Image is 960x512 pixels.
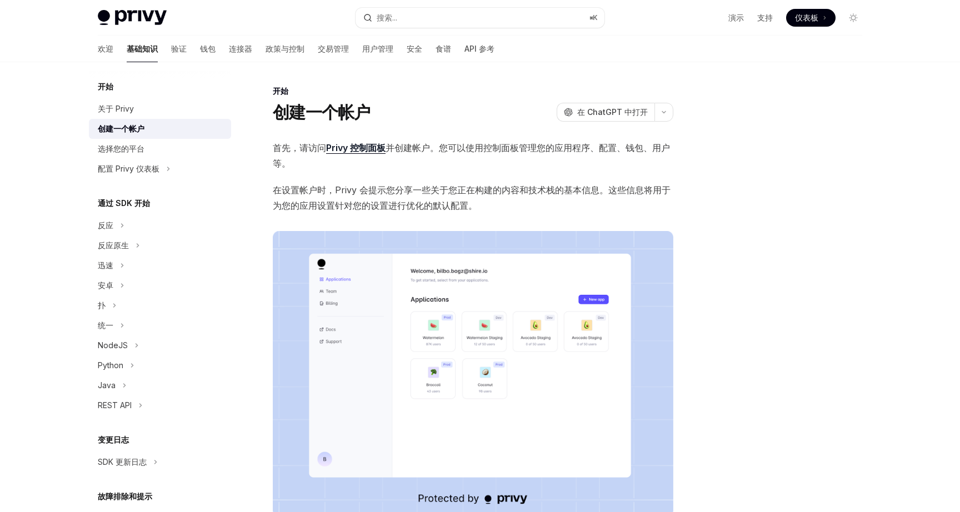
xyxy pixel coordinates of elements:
font: 连接器 [229,44,252,53]
font: 配置 Privy 仪表板 [98,164,159,173]
a: 创建一个帐户 [89,119,231,139]
font: 搜索... [377,13,397,22]
button: 搜索...⌘K [356,8,604,28]
font: ⌘ [589,13,593,22]
a: 食谱 [436,36,451,62]
font: 开始 [98,82,113,91]
font: K [593,13,598,22]
font: 基础知识 [127,44,158,53]
font: 验证 [171,44,187,53]
img: 灯光标志 [98,10,167,26]
a: 连接器 [229,36,252,62]
a: 仪表板 [786,9,836,27]
font: 迅速 [98,260,113,270]
font: Privy 控制面板 [326,142,386,153]
a: 钱包 [200,36,216,62]
a: 选择您的平台 [89,139,231,159]
a: Privy 控制面板 [326,142,386,154]
font: 反应 [98,220,113,230]
a: 交易管理 [318,36,349,62]
font: API 参考 [464,44,494,53]
a: 欢迎 [98,36,113,62]
font: SDK 更新日志 [98,457,147,466]
a: 安全 [407,36,422,62]
font: 支持 [757,13,773,22]
font: REST API [98,400,132,410]
font: 演示 [728,13,744,22]
font: 扑 [98,300,106,310]
font: 在设置帐户时，Privy 会提示您分享一些关于您正在构建的内容和技术栈的基本信息。这些信息将用于为您的应用设置针对您的设置进行优化的默认配置。 [273,184,671,211]
a: API 参考 [464,36,494,62]
button: 在 ChatGPT 中打开 [557,103,654,122]
font: 用户管理 [362,44,393,53]
font: 故障排除和提示 [98,491,152,501]
font: 食谱 [436,44,451,53]
font: 并创建帐户。您可以使用控制面板管理您的应用程序、配置、钱包、用户等。 [273,142,670,169]
a: 用户管理 [362,36,393,62]
a: 支持 [757,12,773,23]
font: 通过 SDK 开始 [98,198,150,208]
font: 关于 Privy [98,104,134,113]
font: 政策与控制 [266,44,304,53]
font: 统一 [98,320,113,330]
font: 选择您的平台 [98,144,144,153]
font: 创建一个帐户 [273,102,371,122]
font: 首先，请访问 [273,142,326,153]
a: 政策与控制 [266,36,304,62]
button: 切换暗模式 [844,9,862,27]
font: 交易管理 [318,44,349,53]
font: 欢迎 [98,44,113,53]
font: 在 ChatGPT 中打开 [577,107,648,117]
font: 安卓 [98,280,113,290]
font: 仪表板 [795,13,818,22]
a: 关于 Privy [89,99,231,119]
font: 开始 [273,86,288,96]
font: 反应原生 [98,240,129,250]
font: 创建一个帐户 [98,124,144,133]
font: 安全 [407,44,422,53]
font: Java [98,380,116,390]
a: 演示 [728,12,744,23]
a: 验证 [171,36,187,62]
font: 钱包 [200,44,216,53]
font: NodeJS [98,340,128,350]
a: 基础知识 [127,36,158,62]
font: Python [98,360,123,370]
font: 变更日志 [98,435,129,444]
